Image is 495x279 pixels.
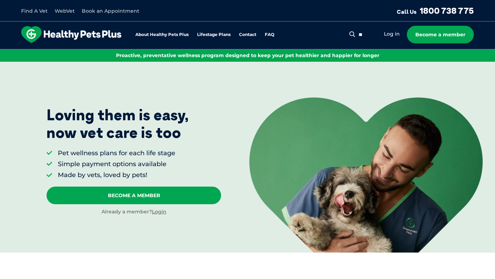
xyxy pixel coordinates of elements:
[21,8,48,14] a: Find A Vet
[397,8,417,15] span: Call Us
[58,171,175,180] li: Made by vets, loved by pets!
[58,149,175,158] li: Pet wellness plans for each life stage
[239,32,256,37] a: Contact
[135,32,189,37] a: About Healthy Pets Plus
[116,52,379,59] span: Proactive, preventative wellness program designed to keep your pet healthier and happier for longer
[55,8,75,14] a: WebVet
[58,160,175,169] li: Simple payment options available
[384,31,400,37] a: Log in
[197,32,231,37] a: Lifestage Plans
[397,5,474,16] a: Call Us1800 738 775
[102,208,166,215] font: Already a member?
[152,208,166,215] a: Login
[348,31,357,38] button: 搜索
[21,26,121,43] img: hpp-logo
[407,26,474,43] a: Become a member
[82,8,139,14] a: Book an Appointment
[47,106,189,142] p: Loving them is easy, now vet care is too
[47,187,221,204] a: Become A Member
[265,32,274,37] a: FAQ
[249,97,483,253] img: <p>Loving them is easy, <br /> now vet care is too</p>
